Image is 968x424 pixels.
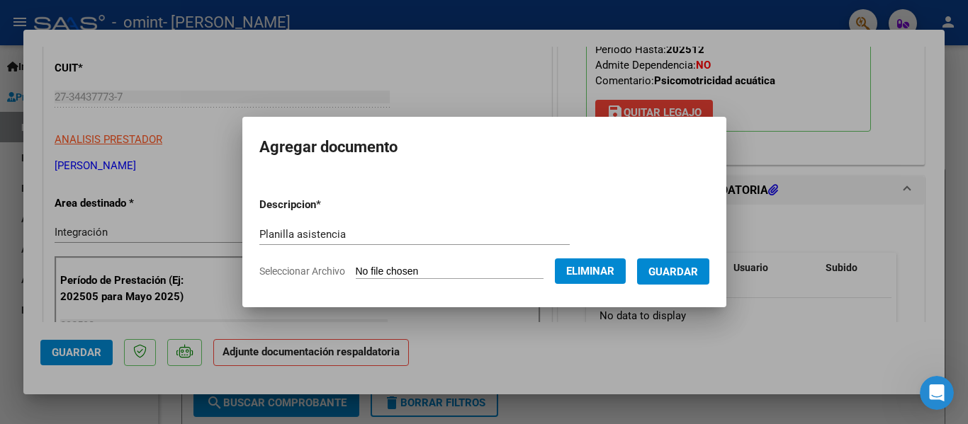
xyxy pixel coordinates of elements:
h2: Agregar documento [259,134,709,161]
span: Eliminar [566,265,614,277]
span: Seleccionar Archivo [259,265,345,277]
button: Eliminar [555,258,626,284]
iframe: Intercom live chat [920,376,954,410]
button: Guardar [637,258,709,285]
p: Descripcion [259,197,395,213]
span: Guardar [648,265,698,278]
